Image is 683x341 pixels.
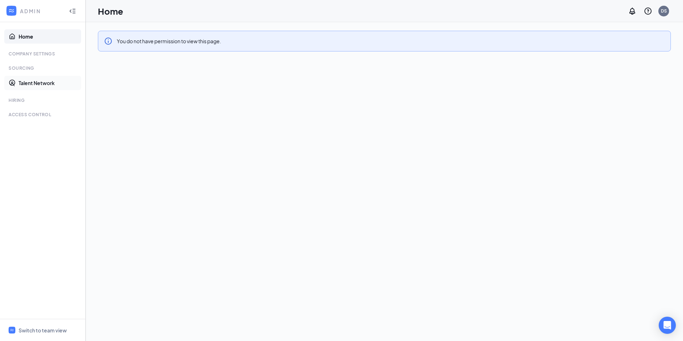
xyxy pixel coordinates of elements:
svg: Collapse [69,8,76,15]
div: Sourcing [9,65,78,71]
svg: QuestionInfo [644,7,652,15]
svg: WorkstreamLogo [10,328,14,332]
a: Home [19,29,80,44]
div: Access control [9,112,78,118]
svg: WorkstreamLogo [8,7,15,14]
svg: Notifications [628,7,637,15]
div: Switch to team view [19,327,67,334]
div: Open Intercom Messenger [659,317,676,334]
h1: Home [98,5,123,17]
div: DS [661,8,667,14]
div: ADMIN [20,8,63,15]
div: You do not have permission to view this page. [117,37,221,45]
div: Company Settings [9,51,78,57]
a: Talent Network [19,76,80,90]
div: Hiring [9,97,78,103]
svg: Info [104,37,113,45]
